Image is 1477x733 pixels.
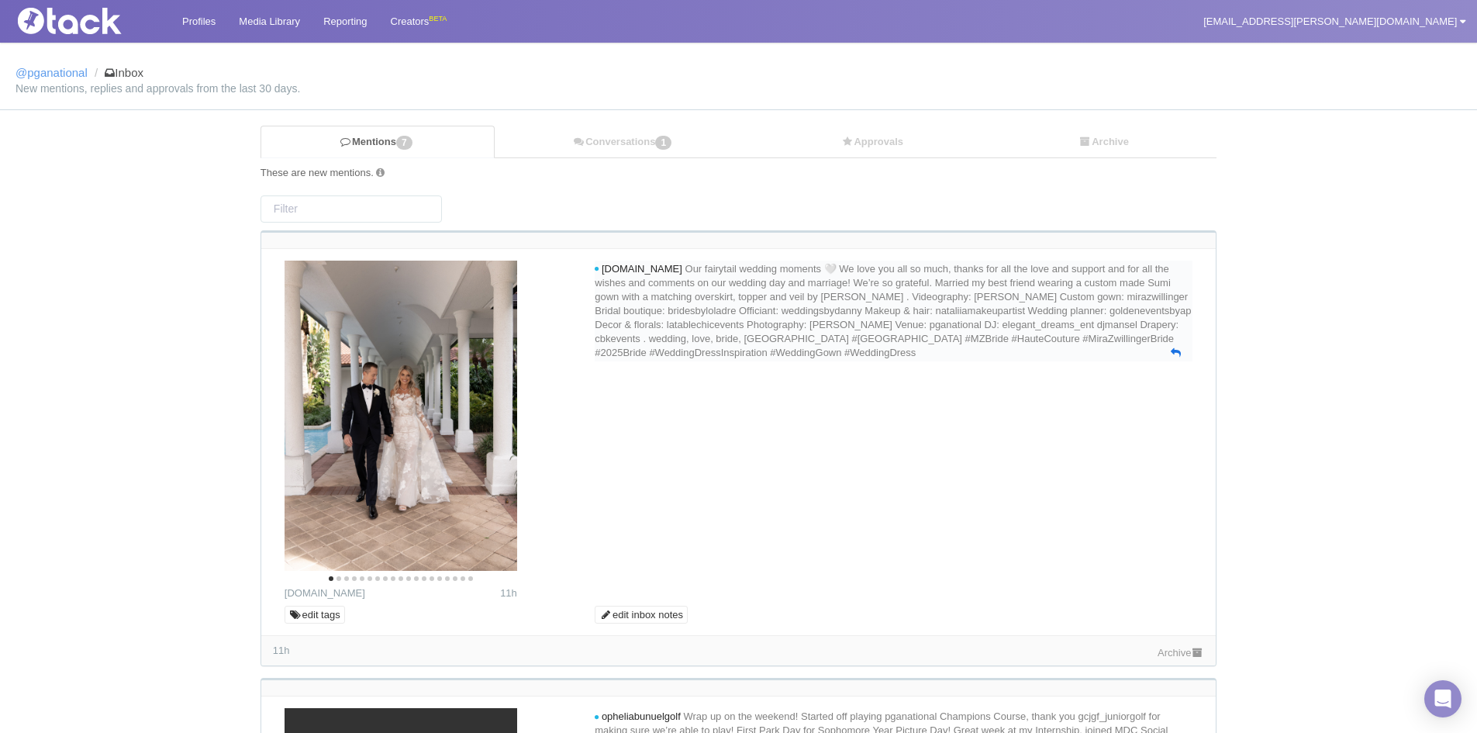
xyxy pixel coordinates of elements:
input: Filter [261,195,442,223]
li: Page dot 15 [437,576,442,581]
span: opheliabunuelgolf [602,711,681,722]
span: 7 [396,136,412,150]
li: Page dot 5 [360,576,364,581]
li: Page dot 2 [336,576,341,581]
li: Page dot 12 [414,576,419,581]
li: Page dot 9 [391,576,395,581]
a: Mentions7 [261,126,495,158]
li: Page dot 4 [352,576,357,581]
a: Archive [1158,647,1204,659]
li: Page dot 18 [461,576,465,581]
a: edit tags [285,606,345,624]
li: Page dot 6 [368,576,372,581]
i: new [595,267,599,271]
span: [DOMAIN_NAME] [602,263,682,275]
li: Page dot 16 [445,576,450,581]
li: Page dot 3 [344,576,349,581]
li: Inbox [91,66,143,80]
li: Page dot 7 [375,576,380,581]
small: New mentions, replies and approvals from the last 30 days. [16,83,1461,94]
span: 1 [655,136,671,150]
a: Conversations1 [495,126,753,158]
a: [DOMAIN_NAME] [285,587,365,599]
a: Archive [991,126,1216,158]
span: 11h [500,587,517,599]
li: Page dot 13 [422,576,426,581]
span: 11h [273,645,290,656]
li: Page dot 11 [406,576,411,581]
time: Latest comment: 2025-10-09 02:17 UTC [273,645,290,656]
div: BETA [429,11,447,27]
div: These are new mentions. [261,166,1216,180]
img: Tack [12,8,167,34]
span: Our fairytail wedding moments 🤍 We love you all so much, thanks for all the love and support and ... [595,263,1191,358]
div: Open Intercom Messenger [1424,680,1461,717]
li: Page dot 19 [468,576,473,581]
li: Page dot 17 [453,576,457,581]
a: edit inbox notes [595,606,688,624]
li: Page dot 1 [329,576,333,581]
time: Posted: 2025-10-09 02:10 UTC [500,586,517,600]
li: Page dot 10 [399,576,403,581]
a: @pganational [16,66,88,79]
i: new [595,715,599,720]
a: Approvals [754,126,992,158]
li: Page dot 14 [430,576,434,581]
img: Image may contain: clothing, dress, fashion, formal wear, gown, wedding, wedding gown, path, walk... [285,261,517,571]
li: Page dot 8 [383,576,388,581]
